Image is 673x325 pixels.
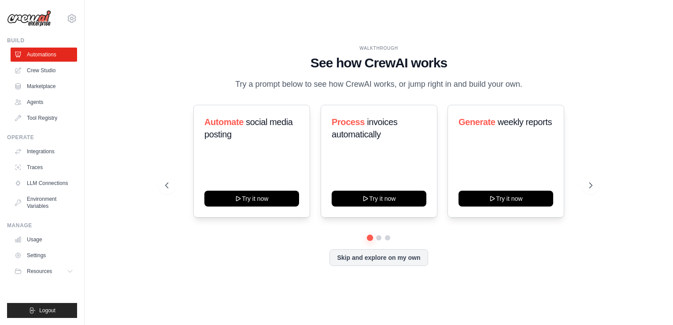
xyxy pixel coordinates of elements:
div: Build [7,37,77,44]
button: Try it now [332,191,426,207]
button: Try it now [204,191,299,207]
a: Usage [11,233,77,247]
p: Try a prompt below to see how CrewAI works, or jump right in and build your own. [231,78,527,91]
a: Tool Registry [11,111,77,125]
button: Skip and explore on my own [329,249,428,266]
div: Manage [7,222,77,229]
a: Agents [11,95,77,109]
span: weekly reports [498,117,552,127]
span: Automate [204,117,244,127]
h1: See how CrewAI works [165,55,592,71]
button: Logout [7,303,77,318]
a: Automations [11,48,77,62]
img: Logo [7,10,51,27]
span: invoices automatically [332,117,397,139]
span: social media posting [204,117,293,139]
span: Logout [39,307,55,314]
span: Process [332,117,365,127]
a: Traces [11,160,77,174]
a: Marketplace [11,79,77,93]
a: Integrations [11,144,77,159]
button: Try it now [459,191,553,207]
a: Settings [11,248,77,262]
span: Generate [459,117,496,127]
div: WALKTHROUGH [165,45,592,52]
a: Crew Studio [11,63,77,78]
span: Resources [27,268,52,275]
a: Environment Variables [11,192,77,213]
button: Resources [11,264,77,278]
a: LLM Connections [11,176,77,190]
div: Operate [7,134,77,141]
